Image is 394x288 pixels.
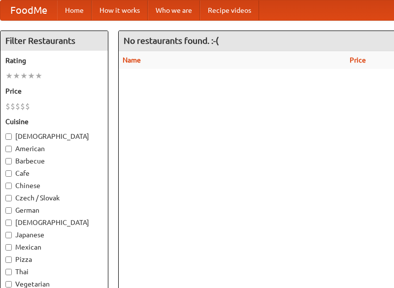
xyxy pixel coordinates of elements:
input: American [5,146,12,152]
input: Barbecue [5,158,12,164]
li: $ [5,101,10,112]
li: ★ [20,70,28,81]
h5: Cuisine [5,117,103,127]
input: [DEMOGRAPHIC_DATA] [5,220,12,226]
input: Cafe [5,170,12,177]
label: Pizza [5,255,103,264]
label: Cafe [5,168,103,178]
a: Who we are [148,0,200,20]
li: ★ [13,70,20,81]
label: Barbecue [5,156,103,166]
a: Recipe videos [200,0,259,20]
label: [DEMOGRAPHIC_DATA] [5,218,103,227]
li: $ [25,101,30,112]
label: Japanese [5,230,103,240]
label: Thai [5,267,103,277]
li: ★ [28,70,35,81]
input: [DEMOGRAPHIC_DATA] [5,133,12,140]
li: $ [20,101,25,112]
li: $ [15,101,20,112]
h4: Filter Restaurants [0,31,108,51]
label: Czech / Slovak [5,193,103,203]
label: German [5,205,103,215]
a: Price [350,56,366,64]
ng-pluralize: No restaurants found. :-( [124,36,219,45]
label: Chinese [5,181,103,191]
input: German [5,207,12,214]
li: ★ [35,70,42,81]
input: Chinese [5,183,12,189]
a: Name [123,56,141,64]
input: Czech / Slovak [5,195,12,201]
a: How it works [92,0,148,20]
h5: Rating [5,56,103,65]
li: $ [10,101,15,112]
input: Japanese [5,232,12,238]
input: Thai [5,269,12,275]
label: American [5,144,103,154]
label: Mexican [5,242,103,252]
a: FoodMe [0,0,57,20]
input: Vegetarian [5,281,12,288]
input: Mexican [5,244,12,251]
h5: Price [5,86,103,96]
a: Home [57,0,92,20]
label: [DEMOGRAPHIC_DATA] [5,131,103,141]
input: Pizza [5,256,12,263]
li: ★ [5,70,13,81]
